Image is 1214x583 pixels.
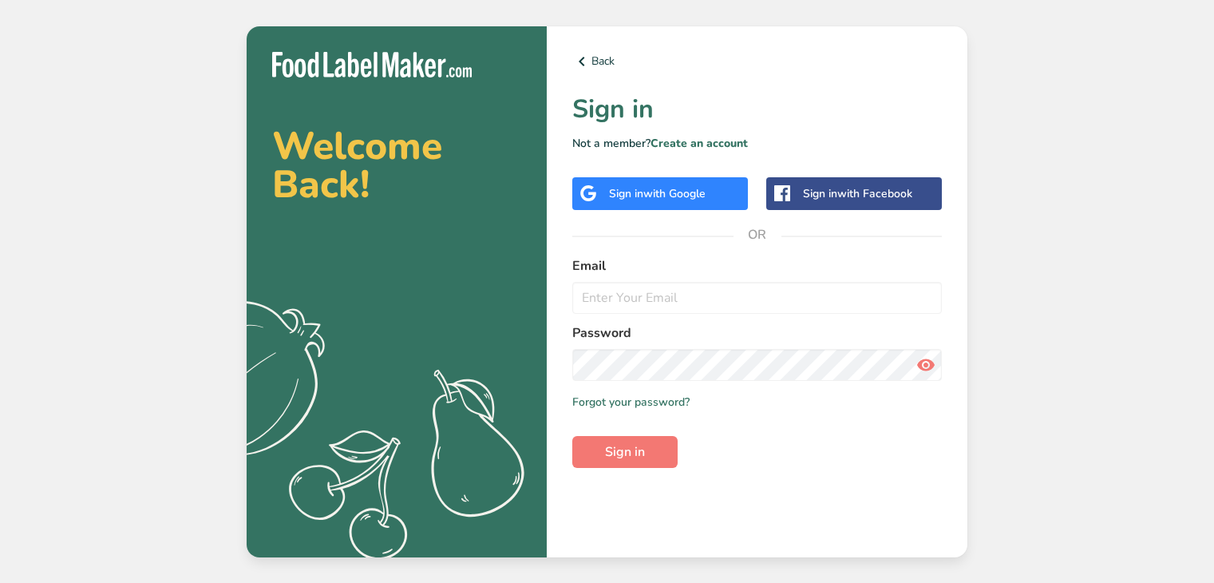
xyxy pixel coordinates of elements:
[572,135,942,152] p: Not a member?
[572,90,942,129] h1: Sign in
[837,186,912,201] span: with Facebook
[572,323,942,343] label: Password
[605,442,645,462] span: Sign in
[572,436,678,468] button: Sign in
[643,186,706,201] span: with Google
[803,185,912,202] div: Sign in
[609,185,706,202] div: Sign in
[272,52,472,78] img: Food Label Maker
[572,52,942,71] a: Back
[272,127,521,204] h2: Welcome Back!
[572,256,942,276] label: Email
[734,211,781,259] span: OR
[572,282,942,314] input: Enter Your Email
[650,136,748,151] a: Create an account
[572,394,690,410] a: Forgot your password?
